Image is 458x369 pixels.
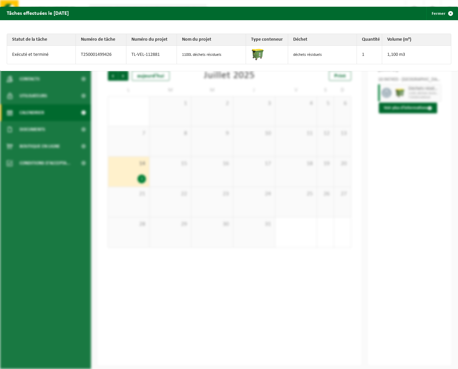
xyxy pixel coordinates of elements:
[251,47,265,61] img: WB-1100-HPE-GN-50
[426,7,457,20] button: Fermer
[177,46,246,64] td: 1100L déchets résiduels
[177,34,246,46] th: Nom du projet
[246,34,288,46] th: Type conteneur
[382,46,451,64] td: 1,100 m3
[357,34,382,46] th: Quantité
[76,34,126,46] th: Numéro de tâche
[288,34,357,46] th: Déchet
[126,46,177,64] td: TL-VEL-112881
[382,34,451,46] th: Volume (m³)
[288,46,357,64] td: déchets résiduels
[357,46,382,64] td: 1
[7,34,76,46] th: Statut de la tâche
[126,34,177,46] th: Numéro du projet
[76,46,126,64] td: T250001499426
[7,46,76,64] td: Exécuté et terminé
